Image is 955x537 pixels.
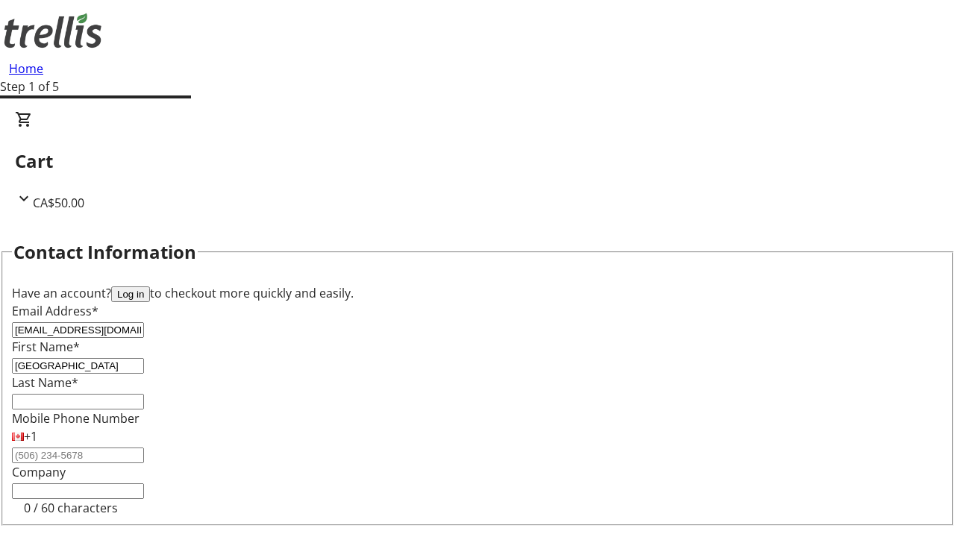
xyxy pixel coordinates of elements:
[12,410,140,427] label: Mobile Phone Number
[12,303,98,319] label: Email Address*
[12,339,80,355] label: First Name*
[24,500,118,516] tr-character-limit: 0 / 60 characters
[15,110,940,212] div: CartCA$50.00
[12,464,66,480] label: Company
[33,195,84,211] span: CA$50.00
[12,447,144,463] input: (506) 234-5678
[13,239,196,266] h2: Contact Information
[111,286,150,302] button: Log in
[12,374,78,391] label: Last Name*
[15,148,940,175] h2: Cart
[12,284,943,302] div: Have an account? to checkout more quickly and easily.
